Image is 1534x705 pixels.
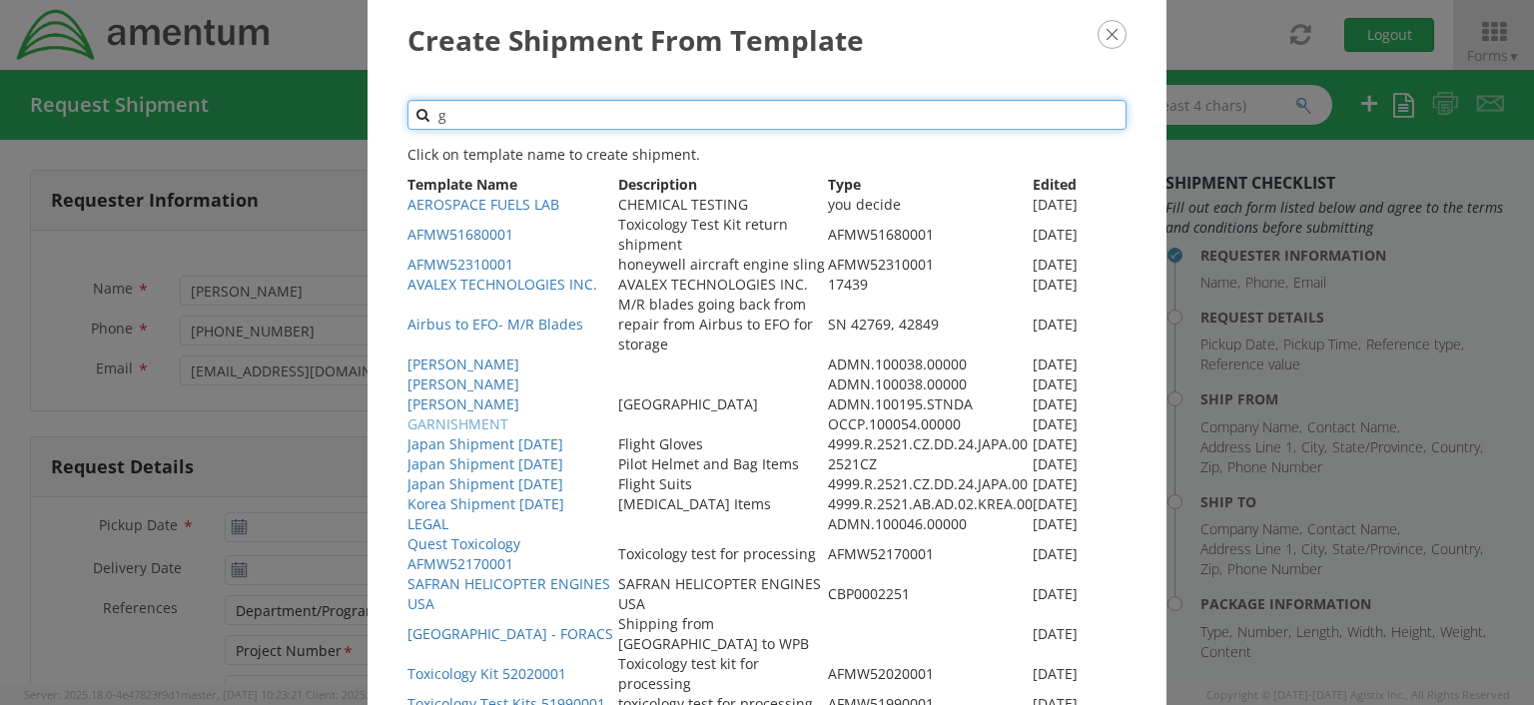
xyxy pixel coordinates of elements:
[828,315,939,334] span: SN 42769, 42849
[1033,544,1078,563] span: 08/04/2025
[1033,275,1078,294] span: 01/18/2022
[407,315,583,334] a: Airbus to EFO- M/R Blades
[1033,494,1078,513] span: 06/10/2025
[1033,255,1078,274] span: 08/19/2025
[407,100,1127,130] input: Search by template name
[828,434,1028,453] span: 4999.R.2521.CZ.DD.24.JAPA.00
[1033,664,1078,683] span: 07/20/2025
[407,175,618,195] th: Template Name
[828,494,1033,513] span: 4999.R.2521.AB.AD.02.KREA.00
[1033,195,1078,214] span: 06/09/2025
[1033,394,1078,413] span: 09/15/2023
[828,175,1033,195] th: Type
[618,394,758,413] span: GERMANY
[618,175,829,195] th: Description
[828,664,934,683] span: AFMW52020001
[407,624,613,643] a: SAN DIEGO - FORACS
[618,574,821,613] span: SAFRAN HELICOPTER ENGINES USA
[407,195,559,214] a: AEROSPACE FUELS LAB
[407,664,566,683] a: Toxicology Kit 52020001
[618,195,748,214] span: CHEMICAL TESTING
[828,394,973,413] span: ADMN.100195.STNDA
[618,474,692,493] span: Flight Suits
[407,534,520,573] a: Quest Toxicology AFMW52170001
[618,275,808,294] span: AVALEX TECHNOLOGIES INC.
[828,514,967,533] span: ADMN.100046.00000
[828,225,934,244] span: AFMW51680001
[828,255,934,274] span: AFMW52310001
[1033,175,1127,195] th: Edited
[407,225,513,244] a: AFMW51680001
[407,514,448,533] a: LEGAL
[618,255,825,274] span: honeywell aircraft engine sling
[407,394,519,413] a: David
[407,145,1127,165] p: Click on template name to create shipment.
[407,494,564,513] a: Korea Shipment 6-10-2025
[1033,474,1078,493] span: 08/15/2025
[828,354,967,373] span: ADMN.100038.00000
[407,20,1127,60] h3: Create Shipment From Template
[1033,354,1078,373] span: 07/18/2025
[828,374,967,393] span: ADMN.100038.00000
[407,574,610,613] a: SAFRAN HELICOPTER ENGINES USA
[407,374,519,393] a: Amanda Grebelt
[828,454,877,473] span: 2521CZ
[618,654,759,693] span: Toxicology test kit for processing
[407,354,519,373] a: Amanda G
[407,414,508,433] a: GARNISHMENT
[618,434,703,453] span: Flight Gloves
[1033,225,1078,244] span: 06/16/2025
[618,215,788,254] span: Toxicology Test Kit return shipment
[828,414,961,433] span: OCCP.100054.00000
[407,275,597,294] a: AVALEX TECHNOLOGIES INC.
[1033,315,1078,334] span: 11/12/2024
[1033,514,1078,533] span: 12/01/2022
[1033,414,1078,433] span: 06/24/2025
[407,434,563,453] a: Japan Shipment 08-06-2025
[407,255,513,274] a: AFMW52310001
[407,474,563,493] a: Japan Shipment 8 18 2025
[828,195,901,214] span: you decide
[828,474,1028,493] span: 4999.R.2521.CZ.DD.24.JAPA.00
[1033,374,1078,393] span: 07/10/2025
[1033,434,1078,453] span: 08/06/2025
[1033,454,1078,473] span: 07/29/2025
[828,584,910,603] span: CBP0002251
[828,544,934,563] span: AFMW52170001
[1033,584,1078,603] span: 01/07/2022
[1033,624,1078,643] span: 08/08/2023
[618,614,809,653] span: Shipping from North Island to WPB
[407,454,563,473] a: Japan Shipment 7 29 2025
[618,295,813,353] span: M/R blades going back from repair from Airbus to EFO for storage
[828,275,868,294] span: 17439
[618,544,816,563] span: Toxicology test for processing
[618,454,799,473] span: Pilot Helmet and Bag Items
[618,494,771,513] span: Drug Testing Items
